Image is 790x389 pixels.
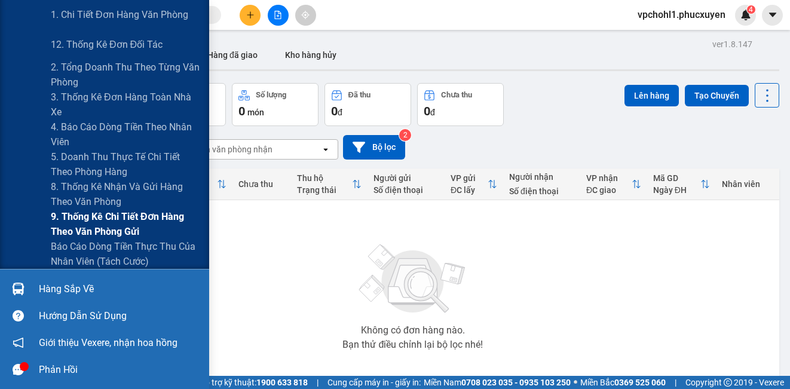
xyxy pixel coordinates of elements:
span: | [317,376,319,389]
span: 3. Thống kê đơn hàng toàn nhà xe [51,90,200,120]
button: Số lượng0món [232,83,319,126]
div: Chưa thu [441,91,472,99]
sup: 4 [747,5,755,14]
div: Chọn văn phòng nhận [191,143,272,155]
span: 0 [331,104,338,118]
div: Người nhận [509,172,574,182]
button: Bộ lọc [343,135,405,160]
button: Đã thu0đ [324,83,411,126]
img: icon-new-feature [740,10,751,20]
button: file-add [268,5,289,26]
div: Đã thu [348,91,370,99]
span: 4 [749,5,753,14]
div: Số lượng [256,91,286,99]
span: đ [338,108,342,117]
th: Toggle SortBy [445,169,503,200]
span: Hỗ trợ kỹ thuật: [199,376,308,389]
img: warehouse-icon [12,283,25,295]
div: Người gửi [373,173,439,183]
button: Tạo Chuyến [685,85,749,106]
span: ⚪️ [574,380,577,385]
span: copyright [724,378,732,387]
span: 0 [238,104,245,118]
span: đ [430,108,435,117]
span: 5. Doanh thu thực tế chi tiết theo phòng hàng [51,149,200,179]
div: VP nhận [586,173,632,183]
span: 8. Thống kê nhận và gửi hàng theo văn phòng [51,179,200,209]
span: Kho hàng hủy [285,50,336,60]
th: Toggle SortBy [291,169,368,200]
div: ĐC giao [586,185,632,195]
strong: 1900 633 818 [256,378,308,387]
span: aim [301,11,310,19]
span: Giới thiệu Vexere, nhận hoa hồng [39,335,177,350]
div: Ngày ĐH [653,185,701,195]
th: Toggle SortBy [647,169,716,200]
div: VP gửi [451,173,488,183]
span: plus [246,11,255,19]
th: Toggle SortBy [580,169,647,200]
button: plus [240,5,261,26]
div: Thu hộ [297,173,352,183]
div: ĐC lấy [451,185,488,195]
button: caret-down [762,5,783,26]
button: Hàng đã giao [198,41,267,69]
strong: 0708 023 035 - 0935 103 250 [461,378,571,387]
span: message [13,364,24,375]
span: Báo cáo Dòng tiền Thực thu của Nhân viên (Tách cước) [51,239,200,269]
span: 4. Báo cáo dòng tiền theo nhân viên [51,120,200,149]
div: Mã GD [653,173,701,183]
div: Hướng dẫn sử dụng [39,307,200,325]
span: | [675,376,676,389]
svg: open [321,145,330,154]
span: 1. Chi tiết đơn hàng văn phòng [51,7,188,22]
span: notification [13,337,24,348]
div: Chưa thu [238,179,285,189]
sup: 2 [399,129,411,141]
img: svg+xml;base64,PHN2ZyBjbGFzcz0ibGlzdC1wbHVnX19zdmciIHhtbG5zPSJodHRwOi8vd3d3LnczLm9yZy8yMDAwL3N2Zy... [353,237,473,321]
div: Nhân viên [722,179,773,189]
span: Miền Nam [424,376,571,389]
strong: 0369 525 060 [614,378,666,387]
button: Lên hàng [624,85,679,106]
button: aim [295,5,316,26]
button: Chưa thu0đ [417,83,504,126]
span: 9. Thống kê chi tiết đơn hàng theo văn phòng gửi [51,209,200,239]
span: file-add [274,11,282,19]
span: món [247,108,264,117]
div: Số điện thoại [373,185,439,195]
div: Phản hồi [39,361,200,379]
div: Bạn thử điều chỉnh lại bộ lọc nhé! [342,340,483,350]
span: Miền Bắc [580,376,666,389]
div: Trạng thái [297,185,352,195]
div: Không có đơn hàng nào. [361,326,465,335]
span: caret-down [767,10,778,20]
span: question-circle [13,310,24,321]
div: Số điện thoại [509,186,574,196]
span: vpchohl1.phucxuyen [628,7,735,22]
div: ver 1.8.147 [712,38,752,51]
div: Hàng sắp về [39,280,200,298]
span: Cung cấp máy in - giấy in: [327,376,421,389]
span: 2. Tổng doanh thu theo từng văn phòng [51,60,200,90]
span: 12. Thống kê đơn đối tác [51,37,163,52]
span: 0 [424,104,430,118]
